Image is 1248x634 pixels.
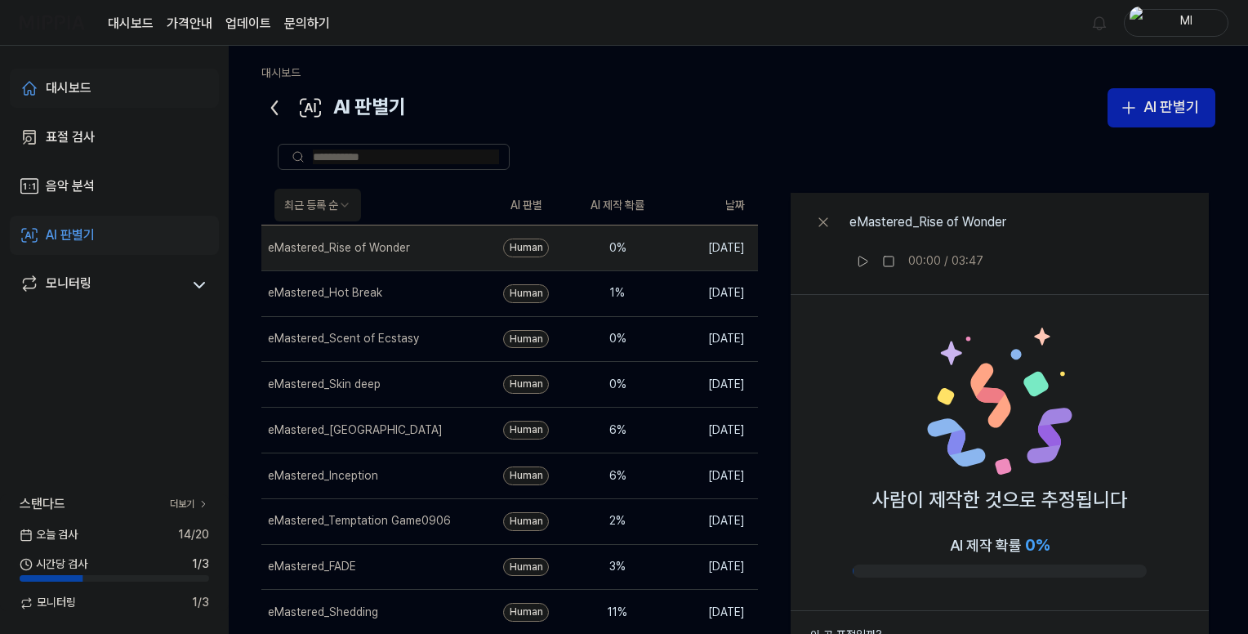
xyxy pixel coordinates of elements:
div: Human [503,239,549,257]
img: profile [1130,7,1149,39]
div: Human [503,330,549,349]
div: Human [503,603,549,622]
div: eMastered_Skin deep [268,377,381,393]
div: 0 % [585,377,650,393]
div: eMastered_FADE [268,559,356,575]
div: 대시보드 [46,78,91,98]
div: Ml [1154,13,1218,31]
div: 00:00 / 03:47 [908,253,983,270]
td: [DATE] [663,544,758,590]
div: 음악 분석 [46,176,95,196]
span: 14 / 20 [178,527,209,543]
a: AI 판별기 [10,216,219,255]
div: 0 % [585,331,650,347]
button: AI 판별기 [1108,88,1215,127]
td: [DATE] [663,270,758,316]
span: 1 / 3 [192,556,209,573]
span: 스탠다드 [20,494,65,514]
td: [DATE] [663,408,758,453]
div: eMastered_[GEOGRAPHIC_DATA] [268,422,443,439]
a: 더보기 [170,498,209,511]
div: 1 % [585,285,650,301]
div: Human [503,512,549,531]
a: 대시보드 [10,69,219,108]
div: eMastered_Rise of Wonder [849,212,1006,232]
div: eMastered_Shedding [268,605,378,621]
div: Human [503,467,549,485]
a: 표절 검사 [10,118,219,157]
div: eMastered_Rise of Wonder [268,240,410,257]
div: eMastered_Inception [268,468,378,484]
div: 3 % [585,559,650,575]
td: [DATE] [663,453,758,499]
div: 6 % [585,468,650,484]
div: eMastered_Temptation Game0906 [268,513,451,529]
a: 대시보드 [261,66,301,79]
th: AI 제작 확률 [572,186,663,225]
div: eMastered_Hot Break [268,285,382,301]
td: [DATE] [663,362,758,408]
td: [DATE] [663,225,758,271]
img: Human [926,328,1073,475]
span: 1 / 3 [192,595,209,611]
div: 표절 검사 [46,127,95,147]
td: [DATE] [663,498,758,544]
div: 6 % [585,422,650,439]
a: 음악 분석 [10,167,219,206]
a: 문의하기 [284,14,330,33]
div: Human [503,375,549,394]
div: AI 판별기 [1143,96,1199,119]
div: AI 판별기 [46,225,95,245]
span: 오늘 검사 [20,527,78,543]
button: profileMl [1124,9,1228,37]
div: eMastered_Scent of Ecstasy [268,331,419,347]
img: 알림 [1090,13,1109,33]
div: AI 판별기 [261,88,406,127]
span: 0 % [1025,535,1050,555]
div: Human [503,558,549,577]
th: AI 판별 [480,186,572,225]
div: 2 % [585,513,650,529]
div: 11 % [585,605,650,621]
div: AI 제작 확률 [950,532,1050,558]
a: 모니터링 [20,274,183,297]
td: [DATE] [663,316,758,362]
p: 사람이 제작한 것으로 추정됩니다 [872,484,1127,516]
div: 0 % [585,240,650,257]
div: Human [503,421,549,440]
th: 날짜 [663,186,758,225]
span: 모니터링 [20,595,76,611]
div: 모니터링 [46,274,91,297]
a: 업데이트 [225,14,271,33]
div: Human [503,284,549,303]
span: 시간당 검사 [20,556,87,573]
button: 가격안내 [167,14,212,33]
a: 대시보드 [108,14,154,33]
